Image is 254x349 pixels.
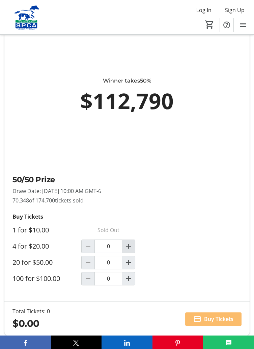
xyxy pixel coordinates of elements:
[122,256,135,269] button: Increment by one
[4,5,49,30] img: Alberta SPCA's Logo
[12,187,219,195] p: Draw Date: [DATE] 10:00 AM GMT-6
[203,336,254,349] button: SMS
[204,315,233,323] span: Buy Tickets
[12,226,49,234] label: 1 for $10.00
[12,258,53,266] label: 20 for $50.00
[29,197,55,204] span: of 174,700
[225,6,245,14] span: Sign Up
[152,336,203,349] button: Pinterest
[34,77,220,85] div: Winner takes
[140,77,151,84] span: 50%
[12,174,219,186] h2: 50/50 Prize
[12,242,49,250] label: 4 for $20.00
[12,307,50,315] div: Total Tickets: 0
[196,6,211,14] span: Log In
[81,223,135,237] p: Sold Out
[12,213,43,220] strong: Buy Tickets
[12,196,219,204] p: 70,348 tickets sold
[51,336,102,349] button: X
[220,5,250,15] button: Sign Up
[122,240,135,253] button: Increment by one
[236,18,250,32] button: Menu
[102,336,152,349] button: LinkedIn
[12,275,60,283] label: 100 for $100.00
[12,317,50,331] div: $0.00
[191,5,217,15] button: Log In
[220,18,233,32] button: Help
[34,85,220,117] div: $112,790
[203,19,216,31] button: Cart
[185,312,242,326] button: Buy Tickets
[122,272,135,285] button: Increment by one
